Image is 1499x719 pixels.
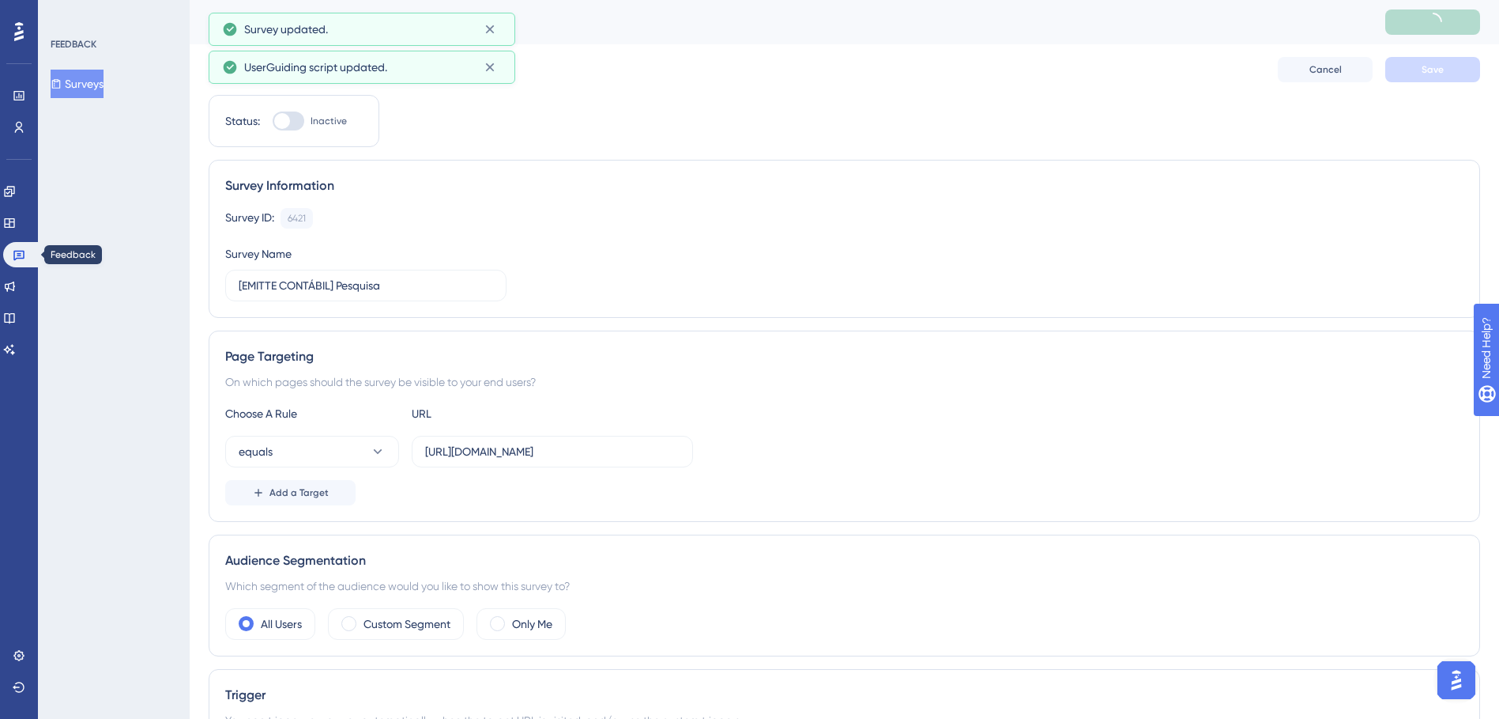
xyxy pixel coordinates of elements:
[288,212,306,225] div: 6421
[425,443,680,460] input: yourwebsite.com/path
[1278,57,1373,82] button: Cancel
[269,486,329,499] span: Add a Target
[412,404,586,423] div: URL
[1385,57,1480,82] button: Save
[225,208,274,229] div: Survey ID:
[225,176,1463,195] div: Survey Information
[1309,63,1342,76] span: Cancel
[239,277,493,294] input: Type your Survey name
[225,686,1463,705] div: Trigger
[209,11,1346,33] div: [EMITTE CONTÁBIL] Pesquisa
[51,70,104,98] button: Surveys
[225,577,1463,596] div: Which segment of the audience would you like to show this survey to?
[244,20,328,39] span: Survey updated.
[1433,657,1480,704] iframe: UserGuiding AI Assistant Launcher
[225,373,1463,392] div: On which pages should the survey be visible to your end users?
[239,442,273,461] span: equals
[1422,63,1444,76] span: Save
[225,551,1463,570] div: Audience Segmentation
[225,244,292,263] div: Survey Name
[225,112,260,131] div: Status:
[37,4,99,23] span: Need Help?
[311,115,347,127] span: Inactive
[225,480,356,505] button: Add a Target
[261,615,302,634] label: All Users
[512,615,552,634] label: Only Me
[225,347,1463,366] div: Page Targeting
[51,38,96,51] div: FEEDBACK
[363,615,450,634] label: Custom Segment
[244,58,387,77] span: UserGuiding script updated.
[225,436,399,467] button: equals
[225,404,399,423] div: Choose A Rule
